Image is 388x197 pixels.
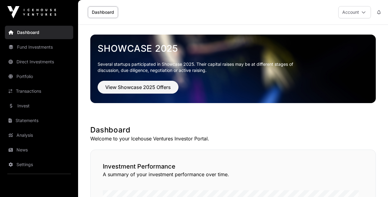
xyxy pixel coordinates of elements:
[88,6,118,18] a: Dashboard
[5,99,73,113] a: Invest
[5,143,73,157] a: News
[98,87,178,93] a: View Showcase 2025 Offers
[338,6,371,18] button: Account
[90,135,376,142] p: Welcome to your Icehouse Ventures Investor Portal.
[5,70,73,83] a: Portfolio
[5,55,73,69] a: Direct Investments
[5,158,73,171] a: Settings
[7,6,56,18] img: Icehouse Ventures Logo
[5,40,73,54] a: Fund Investments
[90,125,376,135] h1: Dashboard
[98,43,368,54] a: Showcase 2025
[5,84,73,98] a: Transactions
[103,171,363,178] p: A summary of your investment performance over time.
[98,81,178,94] button: View Showcase 2025 Offers
[5,128,73,142] a: Analysis
[103,162,363,171] h2: Investment Performance
[5,114,73,127] a: Statements
[5,26,73,39] a: Dashboard
[98,61,303,73] p: Several startups participated in Showcase 2025. Their capital raises may be at different stages o...
[90,35,376,103] img: Showcase 2025
[105,84,171,91] span: View Showcase 2025 Offers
